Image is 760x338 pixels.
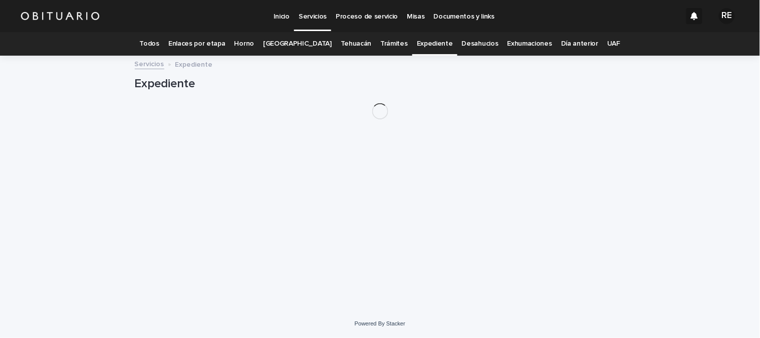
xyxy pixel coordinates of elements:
[462,32,498,56] a: Desahucios
[175,58,213,69] p: Expediente
[263,32,332,56] a: [GEOGRAPHIC_DATA]
[380,32,408,56] a: Trámites
[341,32,372,56] a: Tehuacán
[417,32,453,56] a: Expediente
[234,32,254,56] a: Horno
[719,8,735,24] div: RE
[140,32,159,56] a: Todos
[508,32,552,56] a: Exhumaciones
[561,32,598,56] a: Día anterior
[355,320,405,326] a: Powered By Stacker
[135,58,164,69] a: Servicios
[135,77,626,91] h1: Expediente
[607,32,620,56] a: UAF
[168,32,225,56] a: Enlaces por etapa
[20,6,100,26] img: HUM7g2VNRLqGMmR9WVqf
